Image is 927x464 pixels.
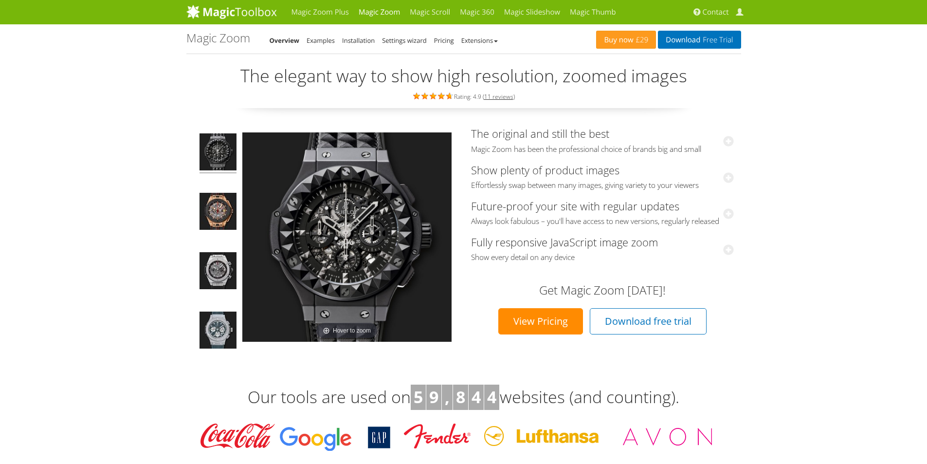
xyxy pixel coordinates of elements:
a: Show plenty of product imagesEffortlessly swap between many images, giving variety to your viewers [471,163,734,190]
span: Magic Zoom has been the professional choice of brands big and small [471,145,734,154]
img: MagicToolbox.com - Image tools for your website [186,4,277,19]
a: Download free trial [590,308,707,334]
img: Big Bang Ferrari King Gold Carbon [200,193,236,233]
a: Big Bang Depeche Mode [199,132,237,174]
span: Show every detail on any device [471,253,734,262]
a: Fully responsive JavaScript image zoomShow every detail on any device [471,235,734,262]
a: Examples [307,36,335,45]
a: Hover to zoom [242,132,452,342]
h2: The elegant way to show high resolution, zoomed images [186,66,741,86]
b: 5 [414,386,423,408]
img: Magic Toolbox Customers [194,420,734,454]
a: Big Bang Jeans [199,311,237,353]
h3: Our tools are used on websites (and counting). [186,385,741,410]
a: The original and still the bestMagic Zoom has been the professional choice of brands big and small [471,126,734,154]
b: 8 [456,386,465,408]
b: 9 [429,386,438,408]
a: Future-proof your site with regular updatesAlways look fabulous – you'll have access to new versi... [471,199,734,226]
a: 11 reviews [484,93,513,101]
div: Rating: 4.9 ( ) [186,91,741,101]
a: DownloadFree Trial [658,31,741,49]
span: Effortlessly swap between many images, giving variety to your viewers [471,181,734,190]
span: Free Trial [700,36,733,44]
a: Pricing [434,36,454,45]
h3: Get Magic Zoom [DATE]! [481,284,724,297]
a: Installation [342,36,375,45]
a: Settings wizard [382,36,427,45]
a: Extensions [461,36,498,45]
a: Big Bang Unico Titanium [199,251,237,293]
span: £29 [634,36,649,44]
h1: Magic Zoom [186,32,250,44]
span: Contact [703,7,729,17]
img: Big Bang Unico Titanium - Magic Zoom Demo [200,252,236,292]
a: Big Bang Ferrari King Gold Carbon [199,192,237,234]
a: View Pricing [498,308,583,334]
img: Big Bang Jeans - Magic Zoom Demo [200,312,236,352]
b: 4 [472,386,481,408]
span: Always look fabulous – you'll have access to new versions, regularly released [471,217,734,226]
img: Big Bang Depeche Mode - Magic Zoom Demo [200,133,236,173]
b: 4 [487,386,496,408]
a: Overview [270,36,300,45]
a: Buy now£29 [596,31,656,49]
b: , [445,386,450,408]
